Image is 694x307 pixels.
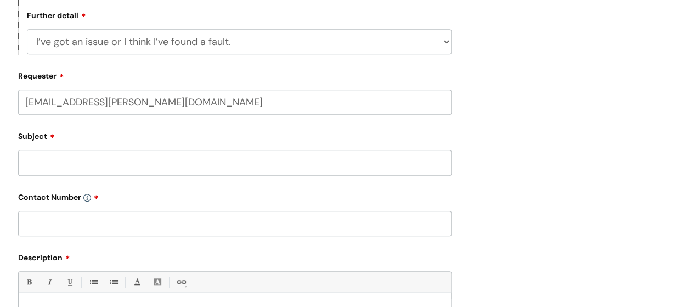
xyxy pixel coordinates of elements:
label: Subject [18,128,452,141]
a: • Unordered List (Ctrl-Shift-7) [86,275,100,289]
a: Back Color [150,275,164,289]
img: info-icon.svg [83,194,91,202]
label: Requester [18,68,452,81]
a: 1. Ordered List (Ctrl-Shift-8) [106,275,120,289]
a: Underline(Ctrl-U) [63,275,76,289]
a: Link [174,275,188,289]
input: Email [18,90,452,115]
label: Description [18,249,452,263]
a: Bold (Ctrl-B) [22,275,36,289]
a: Italic (Ctrl-I) [42,275,56,289]
label: Further detail [27,9,86,20]
label: Contact Number [18,189,452,202]
a: Font Color [130,275,144,289]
